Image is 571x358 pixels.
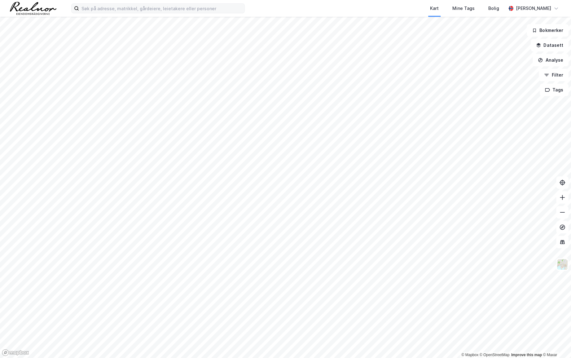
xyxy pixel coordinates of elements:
div: Bolig [488,5,499,12]
div: Mine Tags [452,5,475,12]
iframe: Chat Widget [540,328,571,358]
div: Kontrollprogram for chat [540,328,571,358]
input: Søk på adresse, matrikkel, gårdeiere, leietakere eller personer [79,4,244,13]
div: Kart [430,5,439,12]
div: [PERSON_NAME] [516,5,551,12]
img: realnor-logo.934646d98de889bb5806.png [10,2,56,15]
